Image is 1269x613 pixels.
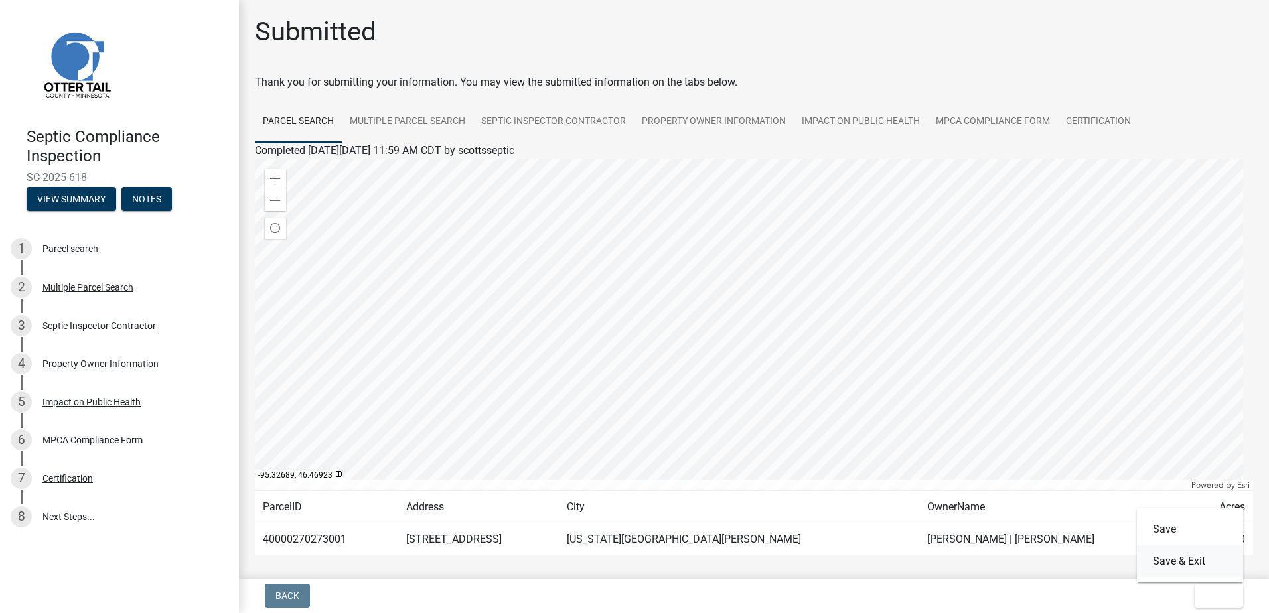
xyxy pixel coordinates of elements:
[928,101,1058,143] a: MPCA Compliance Form
[11,277,32,298] div: 2
[11,506,32,527] div: 8
[11,353,32,374] div: 4
[42,321,156,330] div: Septic Inspector Contractor
[27,171,212,184] span: SC-2025-618
[255,74,1253,90] div: Thank you for submitting your information. You may view the submitted information on the tabs below.
[255,523,398,556] td: 40000270273001
[473,101,634,143] a: Septic Inspector Contractor
[1205,590,1225,601] span: Exit
[42,244,98,253] div: Parcel search
[121,194,172,205] wm-modal-confirm: Notes
[1137,508,1243,582] div: Exit
[265,169,286,190] div: Zoom in
[42,435,143,444] div: MPCA Compliance Form
[11,315,32,336] div: 3
[11,391,32,413] div: 5
[42,474,93,483] div: Certification
[27,127,228,166] h4: Septic Compliance Inspection
[27,187,116,211] button: View Summary
[11,238,32,259] div: 1
[42,283,133,292] div: Multiple Parcel Search
[265,584,310,608] button: Back
[919,491,1183,523] td: OwnerName
[559,491,919,523] td: City
[342,101,473,143] a: Multiple Parcel Search
[559,523,919,556] td: [US_STATE][GEOGRAPHIC_DATA][PERSON_NAME]
[265,218,286,239] div: Find my location
[398,523,559,556] td: [STREET_ADDRESS]
[255,16,376,48] h1: Submitted
[27,14,126,113] img: Otter Tail County, Minnesota
[1183,491,1253,523] td: Acres
[42,359,159,368] div: Property Owner Information
[634,101,794,143] a: Property Owner Information
[919,523,1183,556] td: [PERSON_NAME] | [PERSON_NAME]
[255,491,398,523] td: ParcelID
[42,397,141,407] div: Impact on Public Health
[255,144,514,157] span: Completed [DATE][DATE] 11:59 AM CDT by scottsseptic
[1188,480,1253,490] div: Powered by
[1137,513,1243,545] button: Save
[794,101,928,143] a: Impact on Public Health
[1058,101,1139,143] a: Certification
[398,491,559,523] td: Address
[255,101,342,143] a: Parcel search
[11,429,32,450] div: 6
[265,190,286,211] div: Zoom out
[27,194,116,205] wm-modal-confirm: Summary
[121,187,172,211] button: Notes
[1137,545,1243,577] button: Save & Exit
[11,468,32,489] div: 7
[1237,480,1250,490] a: Esri
[275,590,299,601] span: Back
[1195,584,1243,608] button: Exit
